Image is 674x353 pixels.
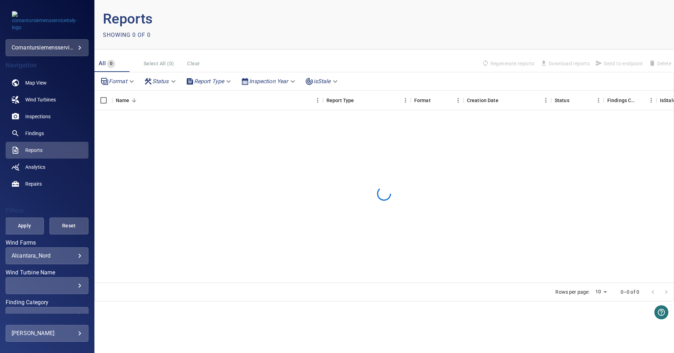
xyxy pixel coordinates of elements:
[141,75,180,87] div: Status
[25,113,51,120] span: Inspections
[431,95,441,105] button: Sort
[6,207,88,214] h4: Filters
[6,240,88,246] label: Wind Farms
[25,180,42,187] span: Repairs
[25,164,45,171] span: Analytics
[411,91,463,110] div: Format
[6,307,88,324] div: Finding Category
[6,91,88,108] a: windturbines noActive
[5,218,44,234] button: Apply
[12,11,82,31] img: comantursiemensserviceitaly-logo
[98,75,138,87] div: Format
[636,95,646,105] button: Sort
[551,91,604,110] div: Status
[498,95,508,105] button: Sort
[6,125,88,142] a: findings noActive
[6,62,88,69] h4: Navigation
[238,75,299,87] div: Inspection Year
[607,91,636,110] div: Findings Count
[555,91,569,110] div: Status
[6,247,88,264] div: Wind Farms
[25,147,42,154] span: Reports
[183,75,236,87] div: Report Type
[6,74,88,91] a: map noActive
[25,79,47,86] span: Map View
[6,300,88,305] label: Finding Category
[103,31,151,39] p: Showing 0 of 0
[12,328,82,339] div: [PERSON_NAME]
[25,96,56,103] span: Wind Turbines
[646,95,656,106] button: Menu
[593,287,609,297] div: 10
[593,95,604,106] button: Menu
[354,95,364,105] button: Sort
[109,78,127,85] em: Format
[25,130,44,137] span: Findings
[58,221,80,230] span: Reset
[116,91,130,110] div: Name
[249,78,288,85] em: Inspection Year
[541,95,551,106] button: Menu
[152,78,169,85] em: Status
[6,108,88,125] a: inspections noActive
[129,95,139,105] button: Sort
[453,95,463,106] button: Menu
[14,221,35,230] span: Apply
[621,288,639,295] p: 0–0 of 0
[463,91,551,110] div: Creation Date
[323,91,411,110] div: Report Type
[103,8,384,29] p: Reports
[112,91,323,110] div: Name
[313,78,331,85] em: isStale
[569,95,579,105] button: Sort
[12,42,82,53] div: comantursiemensserviceitaly
[6,277,88,294] div: Wind Turbine Name
[49,218,88,234] button: Reset
[6,159,88,175] a: analytics noActive
[6,270,88,275] label: Wind Turbine Name
[414,91,431,110] div: Format
[312,95,323,106] button: Menu
[646,286,673,298] nav: pagination navigation
[555,288,589,295] p: Rows per page:
[6,142,88,159] a: reports active
[6,39,88,56] div: comantursiemensserviceitaly
[99,60,106,67] span: All
[12,252,82,259] div: Alcantara_Nord
[107,60,115,68] span: 0
[302,75,342,87] div: isStale
[194,78,224,85] em: Report Type
[6,175,88,192] a: repairs noActive
[326,91,354,110] div: Report Type
[467,91,498,110] div: Creation Date
[400,95,411,106] button: Menu
[604,91,656,110] div: Findings Count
